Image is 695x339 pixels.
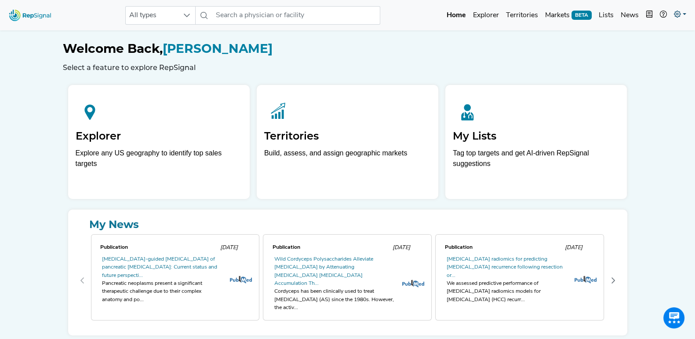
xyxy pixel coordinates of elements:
div: Explore any US geography to identify top sales targets [76,148,242,169]
a: ExplorerExplore any US geography to identify top sales targets [68,85,250,199]
button: Next Page [606,273,620,287]
a: [MEDICAL_DATA]-guided [MEDICAL_DATA] of pancreatic [MEDICAL_DATA]: Current status and future pers... [102,257,217,278]
a: TerritoriesBuild, assess, and assign geographic markets [257,85,438,199]
a: My News [75,217,620,232]
span: Publication [444,245,472,250]
span: Publication [100,245,128,250]
a: Home [443,7,469,24]
a: Lists [595,7,617,24]
button: Intel Book [642,7,656,24]
img: pubmed_logo.fab3c44c.png [230,276,252,284]
p: Build, assess, and assign geographic markets [264,148,431,174]
div: 0 [89,232,262,328]
span: [DATE] [564,245,582,251]
span: BETA [571,11,592,19]
a: Wild Cordyceps Polysaccharides Alleviate [MEDICAL_DATA] by Attenuating [MEDICAL_DATA] [MEDICAL_DA... [274,257,373,286]
img: pubmed_logo.fab3c44c.png [575,276,597,284]
span: [DATE] [220,245,237,251]
img: pubmed_logo.fab3c44c.png [402,280,424,287]
h2: My Lists [453,130,619,143]
h2: Explorer [76,130,242,143]
a: My ListsTag top targets and get AI-driven RepSignal suggestions [445,85,627,199]
a: MarketsBETA [542,7,595,24]
h1: [PERSON_NAME] [63,41,633,56]
div: We assessed predictive performance of [MEDICAL_DATA] radiomics models for [MEDICAL_DATA] (HCC) re... [446,280,567,304]
h2: Territories [264,130,431,143]
h6: Select a feature to explore RepSignal [63,63,633,72]
div: 1 [261,232,433,328]
a: News [617,7,642,24]
span: [DATE] [392,245,410,251]
p: Tag top targets and get AI-driven RepSignal suggestions [453,148,619,174]
div: 2 [433,232,606,328]
input: Search a physician or facility [212,6,380,25]
span: All types [126,7,178,24]
a: Explorer [469,7,502,24]
a: [MEDICAL_DATA] radiomics for predicting [MEDICAL_DATA] recurrence following resection or... [446,257,562,278]
div: Pancreatic neoplasms present a significant therapeutic challenge due to their complex anatomy and... [102,280,222,304]
div: Cordyceps has been clinically used to treat [MEDICAL_DATA] (AS) since the 1980s. However, the act... [274,287,394,312]
span: Welcome Back, [63,41,163,56]
a: Territories [502,7,542,24]
span: Publication [272,245,300,250]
